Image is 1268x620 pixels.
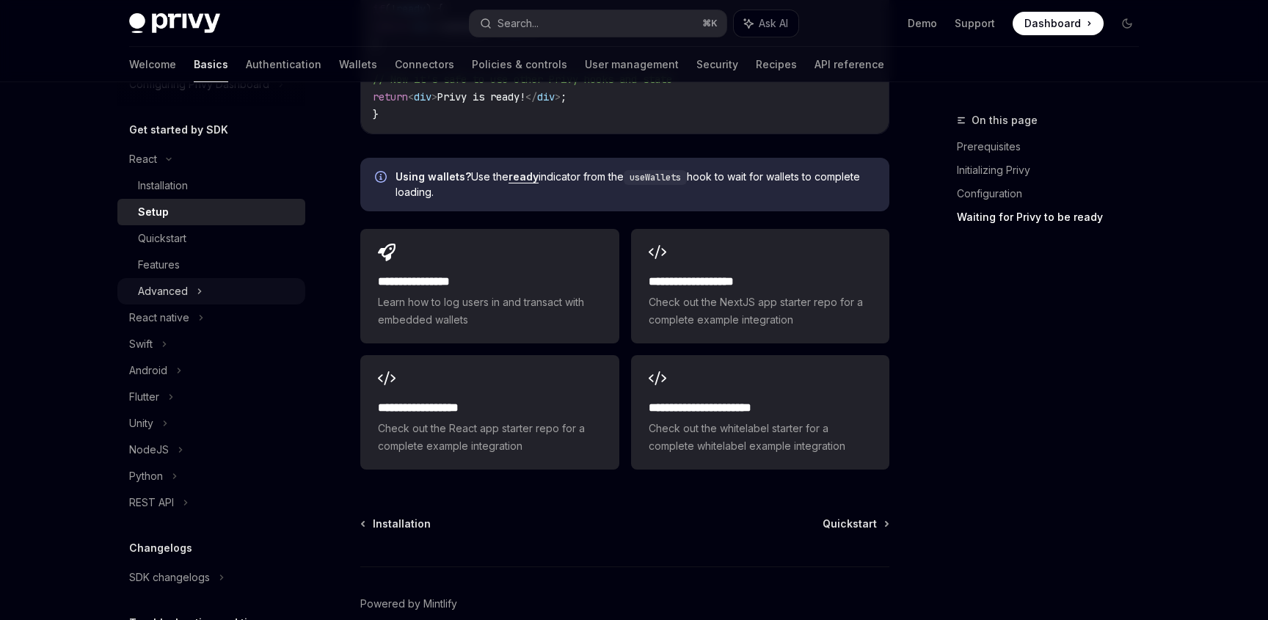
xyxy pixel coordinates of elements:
span: Learn how to log users in and transact with embedded wallets [378,293,601,329]
a: Basics [194,47,228,82]
a: Quickstart [823,517,888,531]
div: Advanced [138,282,188,300]
span: Ask AI [759,16,788,31]
span: ⌘ K [702,18,718,29]
a: User management [585,47,679,82]
div: Swift [129,335,153,353]
span: Privy is ready! [437,90,525,103]
div: Installation [138,177,188,194]
button: Toggle dark mode [1115,12,1139,35]
div: NodeJS [129,441,169,459]
a: Demo [908,16,937,31]
a: Initializing Privy [957,158,1151,182]
span: div [537,90,555,103]
a: Powered by Mintlify [360,597,457,611]
span: On this page [972,112,1038,129]
a: Security [696,47,738,82]
a: Recipes [756,47,797,82]
code: useWallets [624,170,687,185]
div: React native [129,309,189,327]
div: React [129,150,157,168]
a: Policies & controls [472,47,567,82]
span: Check out the NextJS app starter repo for a complete example integration [649,293,872,329]
a: **** **** **** ****Check out the NextJS app starter repo for a complete example integration [631,229,889,343]
span: ; [561,90,566,103]
span: div [414,90,431,103]
span: Check out the React app starter repo for a complete example integration [378,420,601,455]
a: ready [509,170,539,183]
a: Waiting for Privy to be ready [957,205,1151,229]
span: Use the indicator from the hook to wait for wallets to complete loading. [396,169,875,200]
span: Dashboard [1024,16,1081,31]
span: </ [525,90,537,103]
div: SDK changelogs [129,569,210,586]
strong: Using wallets? [396,170,471,183]
div: Android [129,362,167,379]
div: Python [129,467,163,485]
a: API reference [815,47,884,82]
span: } [373,108,379,121]
span: > [431,90,437,103]
h5: Get started by SDK [129,121,228,139]
div: Features [138,256,180,274]
a: **** **** **** ***Check out the React app starter repo for a complete example integration [360,355,619,470]
a: **** **** **** *Learn how to log users in and transact with embedded wallets [360,229,619,343]
span: Quickstart [823,517,877,531]
a: Authentication [246,47,321,82]
a: Prerequisites [957,135,1151,158]
svg: Info [375,171,390,186]
div: Unity [129,415,153,432]
span: < [408,90,414,103]
div: Quickstart [138,230,186,247]
a: Support [955,16,995,31]
span: > [555,90,561,103]
a: Features [117,252,305,278]
div: Flutter [129,388,159,406]
a: Setup [117,199,305,225]
a: Quickstart [117,225,305,252]
button: Search...⌘K [470,10,726,37]
a: **** **** **** **** ***Check out the whitelabel starter for a complete whitelabel example integra... [631,355,889,470]
a: Wallets [339,47,377,82]
div: Search... [498,15,539,32]
a: Installation [117,172,305,199]
div: REST API [129,494,174,511]
img: dark logo [129,13,220,34]
a: Installation [362,517,431,531]
div: Setup [138,203,169,221]
a: Dashboard [1013,12,1104,35]
button: Ask AI [734,10,798,37]
a: Connectors [395,47,454,82]
a: Welcome [129,47,176,82]
span: return [373,90,408,103]
a: Configuration [957,182,1151,205]
span: Installation [373,517,431,531]
span: Check out the whitelabel starter for a complete whitelabel example integration [649,420,872,455]
h5: Changelogs [129,539,192,557]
